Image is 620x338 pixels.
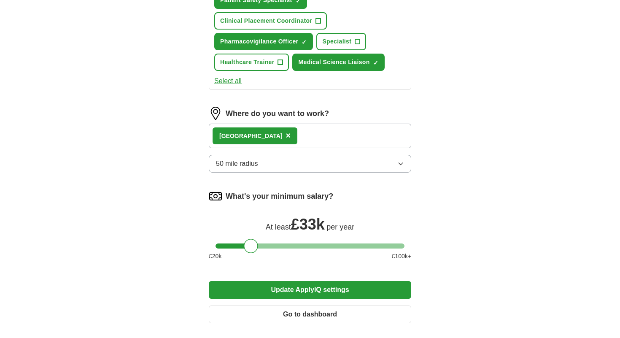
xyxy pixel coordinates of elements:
button: Medical Science Liaison✓ [292,54,384,71]
span: Healthcare Trainer [220,58,274,67]
img: location.png [209,107,222,120]
div: [GEOGRAPHIC_DATA] [219,132,283,141]
span: At least [266,223,291,231]
span: Medical Science Liaison [298,58,369,67]
span: Specialist [322,37,351,46]
span: ✓ [302,39,307,46]
label: What's your minimum salary? [226,191,333,202]
button: Go to dashboard [209,306,411,323]
button: Update ApplyIQ settings [209,281,411,299]
span: per year [326,223,354,231]
span: Clinical Placement Coordinator [220,16,312,25]
span: £ 33k [291,216,325,233]
button: Healthcare Trainer [214,54,289,71]
button: Clinical Placement Coordinator [214,12,327,30]
span: × [286,131,291,140]
button: Pharmacovigilance Officer✓ [214,33,313,50]
button: Specialist [316,33,366,50]
span: ✓ [373,59,378,66]
button: 50 mile radius [209,155,411,173]
button: × [286,130,291,142]
label: Where do you want to work? [226,108,329,119]
span: Pharmacovigilance Officer [220,37,298,46]
span: £ 20 k [209,252,221,261]
span: 50 mile radius [216,159,258,169]
span: £ 100 k+ [392,252,411,261]
img: salary.png [209,189,222,203]
button: Select all [214,76,242,86]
